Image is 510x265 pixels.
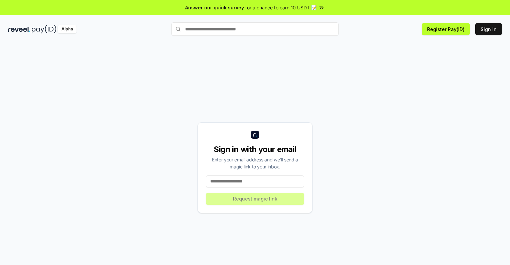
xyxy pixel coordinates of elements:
div: Alpha [58,25,77,33]
img: logo_small [251,131,259,139]
div: Sign in with your email [206,144,304,155]
div: Enter your email address and we’ll send a magic link to your inbox. [206,156,304,170]
span: for a chance to earn 10 USDT 📝 [245,4,317,11]
button: Register Pay(ID) [422,23,470,35]
img: pay_id [32,25,56,33]
button: Sign In [475,23,502,35]
span: Answer our quick survey [185,4,244,11]
img: reveel_dark [8,25,30,33]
